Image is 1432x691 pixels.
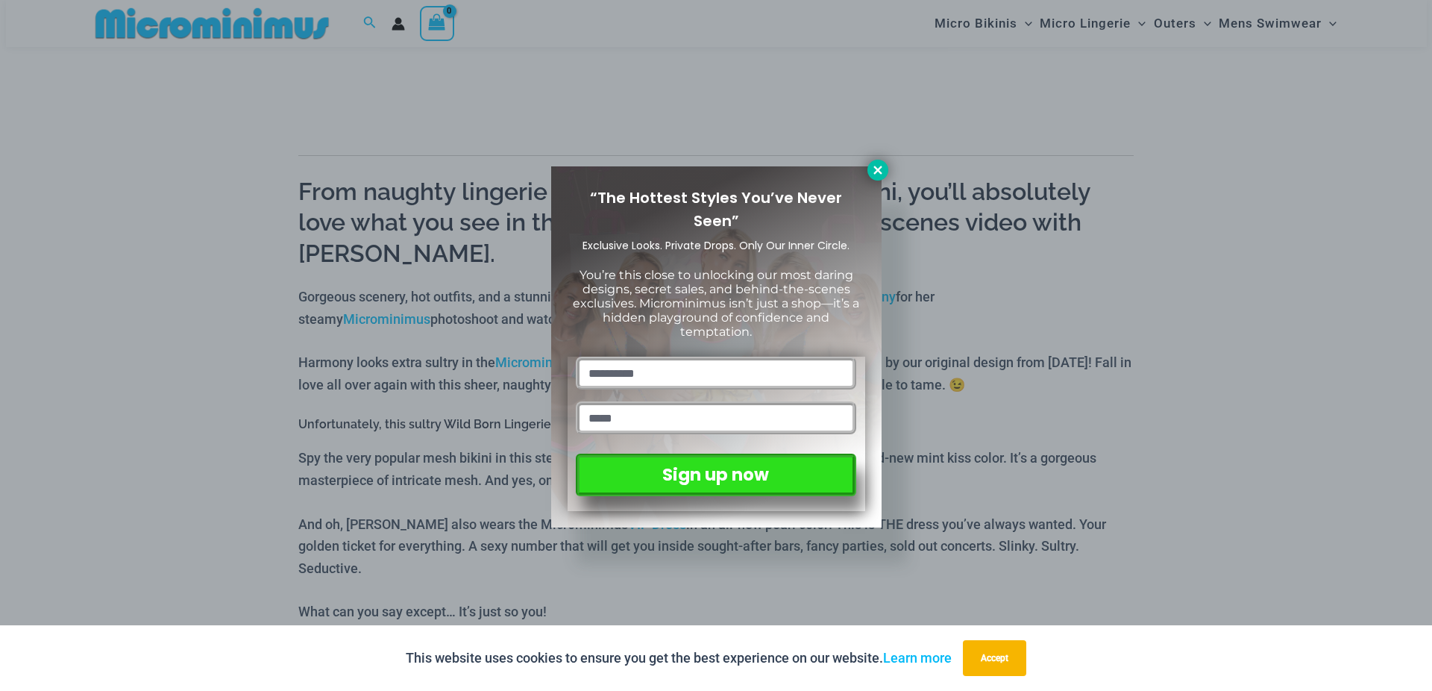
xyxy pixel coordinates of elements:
button: Close [867,160,888,181]
a: Learn more [883,650,952,666]
button: Accept [963,640,1026,676]
span: Exclusive Looks. Private Drops. Only Our Inner Circle. [582,238,850,253]
span: You’re this close to unlocking our most daring designs, secret sales, and behind-the-scenes exclu... [573,268,859,340]
span: “The Hottest Styles You’ve Never Seen” [590,187,842,231]
button: Sign up now [576,454,855,496]
p: This website uses cookies to ensure you get the best experience on our website. [406,647,952,669]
